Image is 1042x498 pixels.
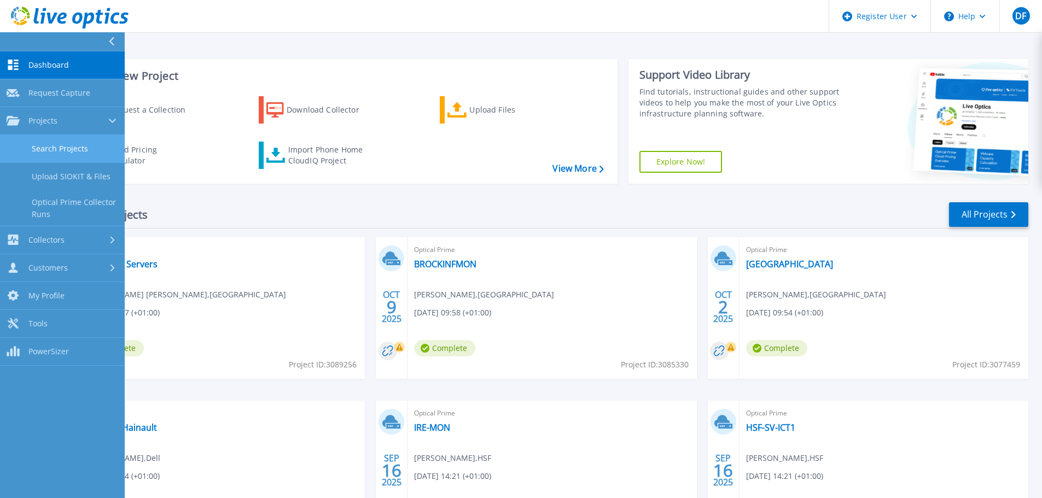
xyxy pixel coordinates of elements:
[746,470,823,482] span: [DATE] 14:21 (+01:00)
[639,68,843,82] div: Support Video Library
[381,287,402,327] div: OCT 2025
[713,450,734,490] div: SEP 2025
[746,340,807,356] span: Complete
[440,96,562,124] a: Upload Files
[83,407,358,419] span: Optical Prime
[414,307,491,319] span: [DATE] 09:58 (+01:00)
[414,452,491,464] span: [PERSON_NAME] , HSF
[78,96,200,124] a: Request a Collection
[78,70,603,82] h3: Start a New Project
[414,340,475,356] span: Complete
[83,289,286,301] span: [PERSON_NAME] [PERSON_NAME] , [GEOGRAPHIC_DATA]
[746,307,823,319] span: [DATE] 09:54 (+01:00)
[469,99,557,121] div: Upload Files
[381,450,402,490] div: SEP 2025
[28,347,69,356] span: PowerSizer
[382,466,401,475] span: 16
[746,407,1022,419] span: Optical Prime
[414,289,554,301] span: [PERSON_NAME] , [GEOGRAPHIC_DATA]
[28,291,65,301] span: My Profile
[107,144,195,166] div: Cloud Pricing Calculator
[1015,11,1026,20] span: DF
[414,422,450,433] a: IRE-MON
[746,452,823,464] span: [PERSON_NAME] , HSF
[28,235,65,245] span: Collectors
[718,302,728,312] span: 2
[287,99,374,121] div: Download Collector
[78,142,200,169] a: Cloud Pricing Calculator
[746,422,795,433] a: HSF-SV-ICT1
[414,470,491,482] span: [DATE] 14:21 (+01:00)
[414,407,690,419] span: Optical Prime
[746,259,833,269] a: [GEOGRAPHIC_DATA]
[949,202,1028,227] a: All Projects
[713,466,733,475] span: 16
[952,359,1020,371] span: Project ID: 3077459
[639,151,723,173] a: Explore Now!
[28,88,90,98] span: Request Capture
[713,287,734,327] div: OCT 2025
[414,244,690,256] span: Optical Prime
[552,163,603,174] a: View More
[746,289,886,301] span: [PERSON_NAME] , [GEOGRAPHIC_DATA]
[414,259,476,269] a: BROCKINFMON
[621,359,689,371] span: Project ID: 3085330
[387,302,397,312] span: 9
[289,359,357,371] span: Project ID: 3089256
[28,319,48,329] span: Tools
[28,60,69,70] span: Dashboard
[259,96,381,124] a: Download Collector
[639,86,843,119] div: Find tutorials, instructional guides and other support videos to help you make the most of your L...
[83,244,358,256] span: Optical Prime
[288,144,374,166] div: Import Phone Home CloudIQ Project
[109,99,196,121] div: Request a Collection
[28,263,68,273] span: Customers
[28,116,57,126] span: Projects
[746,244,1022,256] span: Optical Prime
